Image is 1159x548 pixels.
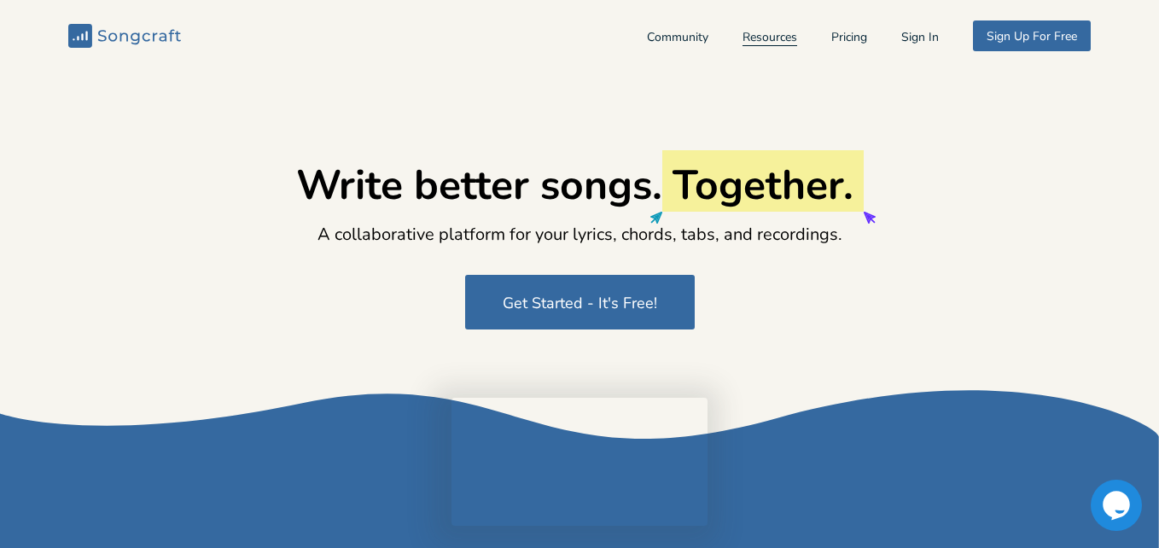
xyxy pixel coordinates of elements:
[465,275,695,329] button: Get Started - It's Free!
[673,157,853,213] span: Together.
[831,32,867,46] a: Pricing
[901,32,939,46] button: Sign In
[296,160,864,212] h1: Write better songs.
[973,20,1091,51] button: Sign Up For Free
[317,222,842,248] h2: A collaborative platform for your lyrics, chords, tabs, and recordings.
[647,32,708,46] a: Community
[743,32,797,46] a: Resources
